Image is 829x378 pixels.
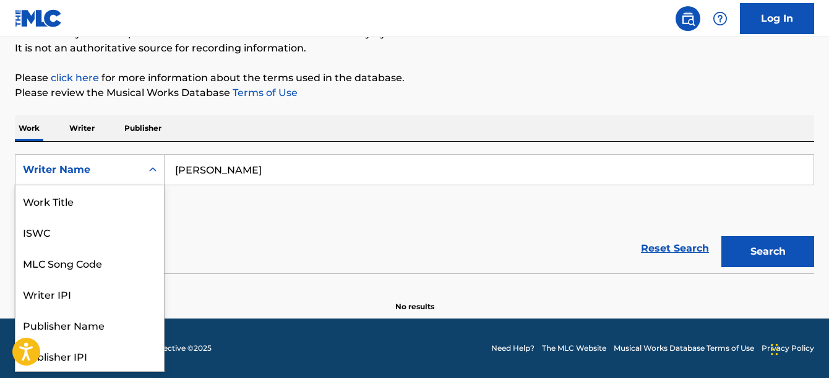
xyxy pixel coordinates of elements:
[767,319,829,378] iframe: Chat Widget
[614,343,754,354] a: Musical Works Database Terms of Use
[15,154,814,273] form: Search Form
[740,3,814,34] a: Log In
[676,6,700,31] a: Public Search
[713,11,728,26] img: help
[51,72,99,84] a: click here
[15,216,164,247] div: ISWC
[681,11,695,26] img: search
[230,87,298,99] a: Terms of Use
[721,236,814,267] button: Search
[542,343,606,354] a: The MLC Website
[771,331,778,368] div: Drag
[15,278,164,309] div: Writer IPI
[15,340,164,371] div: Publisher IPI
[66,115,98,141] p: Writer
[15,185,164,216] div: Work Title
[395,286,434,312] p: No results
[15,115,43,141] p: Work
[491,343,535,354] a: Need Help?
[121,115,165,141] p: Publisher
[762,343,814,354] a: Privacy Policy
[15,86,814,100] p: Please review the Musical Works Database
[708,6,732,31] div: Help
[15,247,164,278] div: MLC Song Code
[15,309,164,340] div: Publisher Name
[15,9,62,27] img: MLC Logo
[15,41,814,56] p: It is not an authoritative source for recording information.
[15,71,814,86] p: Please for more information about the terms used in the database.
[635,235,715,262] a: Reset Search
[23,162,134,177] div: Writer Name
